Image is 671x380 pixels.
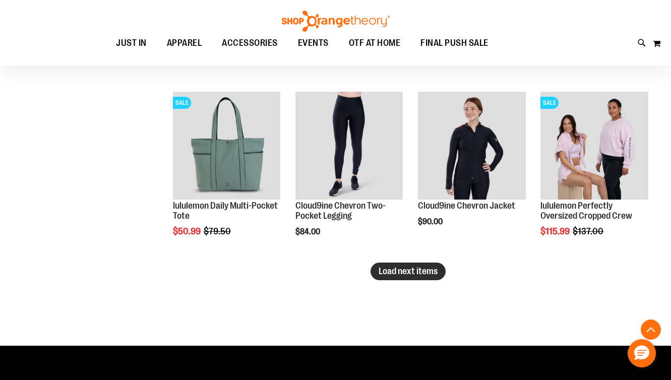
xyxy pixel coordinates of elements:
[540,92,648,200] img: lululemon Perfectly Oversized Cropped Crew
[157,32,212,54] a: APPAREL
[288,32,339,55] a: EVENTS
[295,227,322,236] span: $84.00
[168,87,286,262] div: product
[413,87,531,251] div: product
[204,226,232,236] span: $79.50
[295,201,386,221] a: Cloud9ine Chevron Two-Pocket Legging
[212,32,288,55] a: ACCESSORIES
[418,92,526,201] a: Cloud9ine Chevron Jacket
[371,263,446,280] button: Load next items
[628,339,656,367] button: Hello, have a question? Let’s chat.
[573,226,605,236] span: $137.00
[173,226,202,236] span: $50.99
[540,92,648,201] a: lululemon Perfectly Oversized Cropped CrewSALE
[339,32,411,55] a: OTF AT HOME
[420,32,489,54] span: FINAL PUSH SALE
[295,92,403,200] img: Cloud9ine Chevron Two-Pocket Legging
[418,92,526,200] img: Cloud9ine Chevron Jacket
[173,92,281,201] a: lululemon Daily Multi-Pocket ToteSALE
[540,97,559,109] span: SALE
[349,32,401,54] span: OTF AT HOME
[116,32,147,54] span: JUST IN
[418,217,444,226] span: $90.00
[540,226,571,236] span: $115.99
[222,32,278,54] span: ACCESSORIES
[298,32,329,54] span: EVENTS
[641,320,661,340] button: Back To Top
[290,87,408,262] div: product
[418,201,515,211] a: Cloud9ine Chevron Jacket
[540,201,632,221] a: lululemon Perfectly Oversized Cropped Crew
[167,32,202,54] span: APPAREL
[173,92,281,200] img: lululemon Daily Multi-Pocket Tote
[173,201,278,221] a: lululemon Daily Multi-Pocket Tote
[173,97,191,109] span: SALE
[535,87,653,262] div: product
[280,11,391,32] img: Shop Orangetheory
[410,32,499,55] a: FINAL PUSH SALE
[295,92,403,201] a: Cloud9ine Chevron Two-Pocket Legging
[106,32,157,55] a: JUST IN
[379,266,438,276] span: Load next items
